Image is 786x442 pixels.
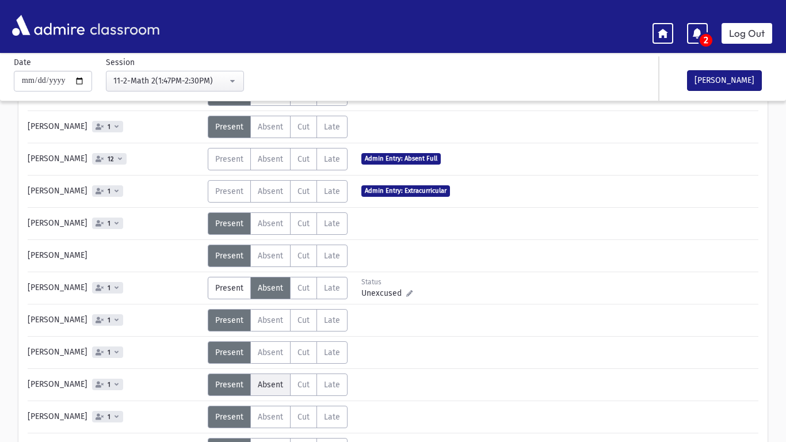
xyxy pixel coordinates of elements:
a: Log Out [722,23,772,44]
span: Late [324,315,340,325]
div: Status [361,277,413,287]
span: Cut [297,380,310,390]
span: Late [324,219,340,228]
div: [PERSON_NAME] [22,148,208,170]
span: Absent [258,251,283,261]
span: Cut [297,412,310,422]
span: Admin Entry: Extracurricular [361,185,450,196]
span: Absent [258,380,283,390]
span: Present [215,315,243,325]
div: AttTypes [208,309,348,331]
span: Present [215,283,243,293]
span: 1 [105,413,113,421]
div: [PERSON_NAME] [22,180,208,203]
span: Cut [297,219,310,228]
button: 11-2-Math 2(1:47PM-2:30PM) [106,71,244,92]
div: [PERSON_NAME] [22,245,208,267]
label: Date [14,56,31,68]
span: 1 [105,349,113,356]
div: AttTypes [208,277,348,299]
span: Cut [297,186,310,196]
span: 1 [105,381,113,388]
span: Absent [258,122,283,132]
button: [PERSON_NAME] [687,70,762,91]
span: Late [324,186,340,196]
span: Late [324,251,340,261]
span: Cut [297,122,310,132]
div: [PERSON_NAME] [22,212,208,235]
div: [PERSON_NAME] [22,341,208,364]
span: Late [324,283,340,293]
span: 2 [700,35,712,46]
div: AttTypes [208,245,348,267]
span: Admin Entry: Absent Full [361,153,441,164]
span: Late [324,154,340,164]
div: AttTypes [208,406,348,428]
div: 11-2-Math 2(1:47PM-2:30PM) [113,75,227,87]
span: Absent [258,315,283,325]
span: Late [324,348,340,357]
span: Present [215,122,243,132]
span: Absent [258,154,283,164]
span: Present [215,348,243,357]
span: 1 [105,188,113,195]
span: 1 [105,220,113,227]
span: 1 [105,284,113,292]
span: Absent [258,283,283,293]
div: AttTypes [208,212,348,235]
span: Absent [258,348,283,357]
span: Cut [297,154,310,164]
div: AttTypes [208,374,348,396]
span: Absent [258,412,283,422]
div: [PERSON_NAME] [22,116,208,138]
span: Present [215,380,243,390]
span: Cut [297,315,310,325]
label: Session [106,56,135,68]
span: classroom [87,10,160,41]
div: AttTypes [208,341,348,364]
span: Cut [297,251,310,261]
img: AdmirePro [9,12,87,39]
span: Late [324,122,340,132]
div: [PERSON_NAME] [22,277,208,299]
span: Present [215,219,243,228]
span: Absent [258,186,283,196]
div: AttTypes [208,148,348,170]
span: Late [324,380,340,390]
span: Cut [297,283,310,293]
span: Absent [258,219,283,228]
span: Present [215,412,243,422]
div: AttTypes [208,180,348,203]
span: Present [215,251,243,261]
span: Cut [297,348,310,357]
div: [PERSON_NAME] [22,406,208,428]
span: 12 [105,155,116,163]
div: [PERSON_NAME] [22,374,208,396]
div: AttTypes [208,116,348,138]
span: Present [215,154,243,164]
span: 1 [105,317,113,324]
span: Unexcused [361,287,406,299]
div: [PERSON_NAME] [22,309,208,331]
span: 1 [105,123,113,131]
span: Present [215,186,243,196]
